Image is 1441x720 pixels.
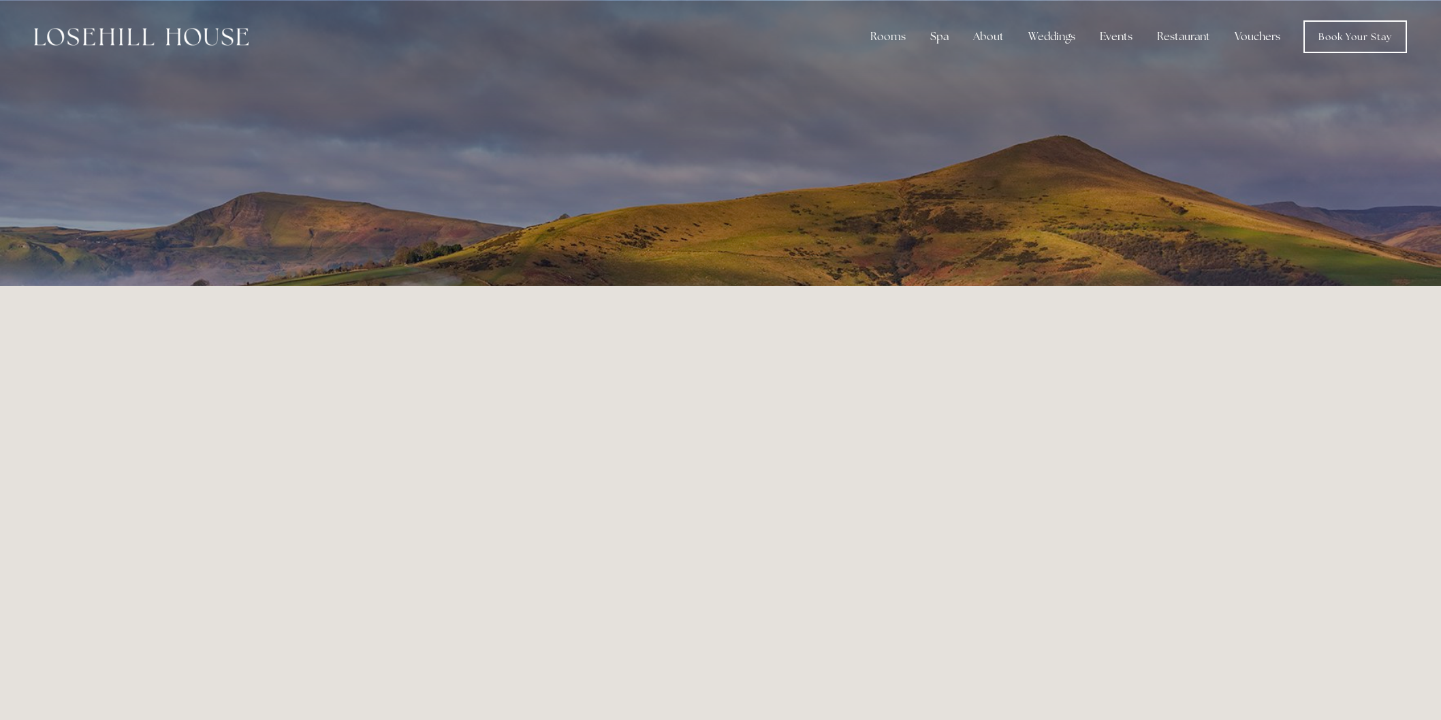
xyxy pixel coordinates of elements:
[1303,20,1407,53] a: Book Your Stay
[962,23,1015,50] div: About
[919,23,960,50] div: Spa
[34,28,249,46] img: Losehill House
[1224,23,1291,50] a: Vouchers
[1146,23,1221,50] div: Restaurant
[1017,23,1086,50] div: Weddings
[859,23,917,50] div: Rooms
[1089,23,1143,50] div: Events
